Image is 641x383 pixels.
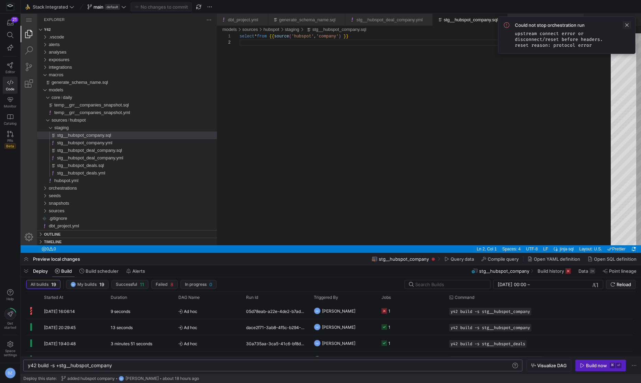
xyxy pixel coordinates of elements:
div: sources [16,193,196,201]
li: Close (⌘W) [404,3,410,10]
button: Alerts [123,265,148,277]
span: Catalog [4,121,16,125]
div: 2K [589,268,595,274]
span: macros [28,58,43,64]
span: stg__hubspot_company.sql [36,119,90,124]
div: temp__grr__companies_snapshot.sql [16,88,196,95]
ul: Tab actions [402,3,412,10]
button: Open YAML definition [524,253,583,265]
span: Ad hoc [178,352,238,368]
span: y42 build -s stg__hubspot_company [451,309,530,314]
span: Alerts [132,268,145,274]
div: /dbt_project.yml [21,209,196,216]
span: Triggered By [314,295,338,300]
li: Close (⌘W) [239,3,246,10]
div: check-all Prettier [584,232,608,239]
span: exposures [28,43,49,48]
div: Folders Section [16,12,196,20]
span: Editor [5,70,15,74]
div: Notifications [608,232,618,239]
span: Code [6,87,14,91]
span: [PERSON_NAME] [322,319,355,335]
a: daily, compact, core [42,81,52,86]
a: dbt_project.yml [207,3,237,9]
a: Notifications [609,232,617,239]
div: models [16,72,196,80]
span: / [40,81,42,86]
div: Ln 2, Col 1 [453,232,479,239]
button: Reload [606,280,636,289]
span: about 18 hours ago [163,376,199,381]
span: analyses [28,36,46,41]
div: 05d78eab-a22e-4de2-b7ad-c24e1a9fa99d [242,303,310,319]
div: /.gitignore [21,201,196,209]
a: Spacesettings [3,338,18,360]
span: stg__hubspot_deals.sql [36,149,84,154]
span: Preview local changes [33,256,80,262]
a: sources [31,104,49,109]
span: Beta [4,143,16,149]
button: Build scheduler [76,265,122,277]
span: All builds [31,282,48,287]
span: ) [318,20,320,25]
a: More Actions... [609,2,616,10]
span: }} [323,20,328,25]
span: select [219,20,234,25]
span: Could not stop orchestration run [515,22,619,28]
div: /models [28,72,196,80]
div: /models/sources/hubspot/staging/stg__hubspot_deals.sql [29,148,196,156]
kbd: ⏎ [616,363,621,368]
span: 🍌 [25,4,30,9]
div: /packages.yml [21,216,196,224]
y42-duration: 13 seconds [111,325,133,330]
a: hubspot [243,13,258,18]
li: Close (⌘W) [555,3,562,10]
span: daily [42,81,52,86]
span: added hubspot company [67,376,115,381]
div: macros [16,57,196,65]
span: default [105,4,120,10]
input: Start datetime [498,282,526,287]
span: Monitor [4,104,16,108]
h3: Outline [23,217,40,224]
span: source [254,20,268,25]
div: Editor Language Status: Formatting, There are multiple formatters for 'jinja-sql' files. One of t... [530,232,538,239]
div: /models/sources/hubspot/staging [264,12,279,20]
div: stg__hubspot_deals.sql [16,148,196,156]
div: alerts [16,27,196,35]
a: Split Editor Right (⌘\) [⌥] Split Editor Down [600,2,607,10]
div: integrations [16,50,196,57]
a: LF [521,232,529,239]
div: Build now [586,363,607,368]
span: [DATE] 19:40:48 [44,341,76,346]
span: In progress [185,282,207,287]
span: y42 build -s stg__hubspot_company [451,325,530,330]
a: stg__hubspot_company.yml [498,3,553,9]
a: hubspot, compact, sources [49,104,65,109]
div: Timeline Section [16,224,196,232]
div: /seeds [28,178,196,186]
div: Press SPACE to select this row. [26,351,633,368]
button: Successful11 [111,280,148,289]
span: Command [455,295,474,300]
a: check-all Prettier [585,232,607,239]
button: Visualize DAG [527,360,571,371]
a: Editor Language Status: Formatting, There are multiple formatters for 'jinja-sql' files. One of t... [531,232,538,239]
span: Visualize DAG [537,363,567,368]
div: generate_schema_name.sql [16,65,196,72]
div: UTF-8 [503,232,520,239]
div: /models/core/daily/temp__grr__companies_snapshot.yml [26,95,196,103]
span: [PERSON_NAME] [322,303,355,319]
a: UTF-8 [504,232,519,239]
div: 1 [388,319,390,335]
div: /macros [28,57,196,65]
span: stg__hubspot_deals.yml [36,157,85,162]
span: Build scheduler [86,268,119,274]
div: dea95fdb-5d3f-4eec-9394-565e231a9b86 [242,351,310,367]
span: sources [31,104,47,109]
span: core [31,81,40,86]
span: temp__grr__companies_snapshot.sql [34,89,108,94]
span: Build history [538,268,564,274]
img: https://storage.googleapis.com/y42-prod-data-exchange/images/Yf2Qvegn13xqq0DljGMI0l8d5Zqtiw36EXr8... [7,3,14,10]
